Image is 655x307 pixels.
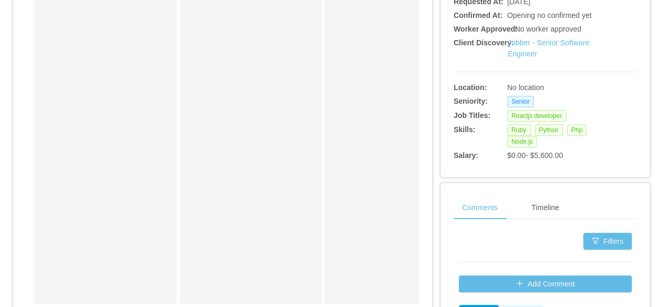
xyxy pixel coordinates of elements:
button: icon: filterFilters [583,233,632,250]
span: No worker approved [515,25,581,33]
span: Php [567,124,586,136]
a: Jobber - Senior Software Engineer [508,38,590,58]
div: Timeline [523,196,567,220]
b: Location: [454,83,487,92]
b: Job Titles: [454,111,490,120]
b: Worker Approved: [454,25,517,33]
span: Node.js [507,136,537,147]
span: Reactjs developer [507,110,566,122]
b: Confirmed At: [454,11,503,19]
b: Skills: [454,125,475,134]
div: No location [507,82,599,93]
span: Opening no confirmed yet [507,11,592,19]
span: Ruby [507,124,531,136]
b: Client Discovery: [454,38,514,47]
div: Comments [454,196,506,220]
b: Salary: [454,151,478,160]
span: $0.00 - $5,600.00 [507,151,563,160]
span: Python [535,124,563,136]
button: icon: plusAdd Comment [459,275,632,292]
span: Senior [507,96,534,107]
b: Seniority: [454,97,488,105]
